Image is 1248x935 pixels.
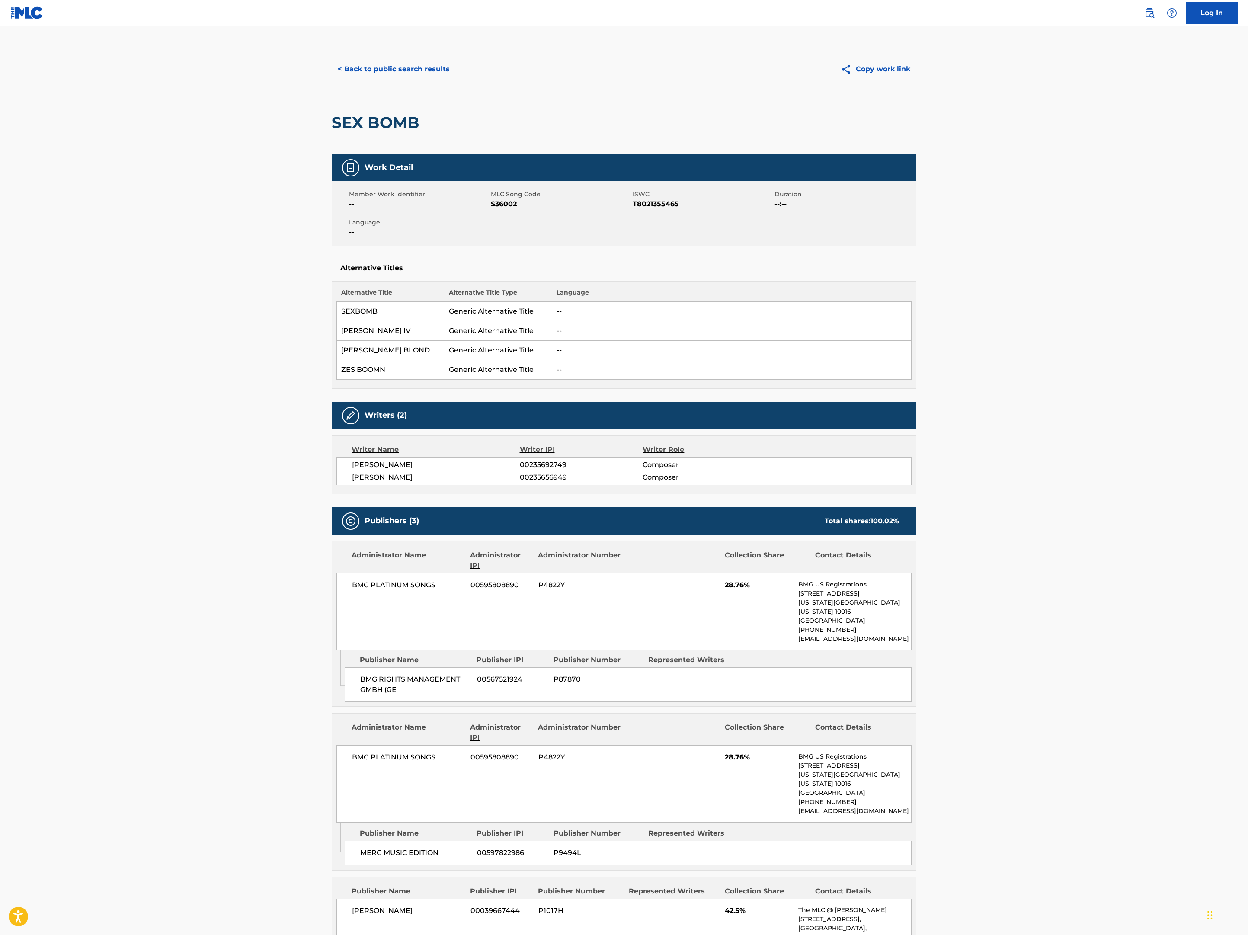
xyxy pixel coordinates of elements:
[349,199,489,209] span: --
[552,302,912,321] td: --
[337,341,445,360] td: [PERSON_NAME] BLOND
[349,190,489,199] span: Member Work Identifier
[774,199,914,209] span: --:--
[648,828,736,839] div: Represented Writers
[352,472,520,483] span: [PERSON_NAME]
[552,321,912,341] td: --
[725,722,809,743] div: Collection Share
[352,886,464,897] div: Publisher Name
[365,410,407,420] h5: Writers (2)
[643,460,755,470] span: Composer
[538,752,622,762] span: P4822Y
[470,550,531,571] div: Administrator IPI
[470,580,532,590] span: 00595808890
[445,288,552,302] th: Alternative Title Type
[477,828,547,839] div: Publisher IPI
[477,674,547,685] span: 00567521924
[360,655,470,665] div: Publisher Name
[445,302,552,321] td: Generic Alternative Title
[554,674,642,685] span: P87870
[445,321,552,341] td: Generic Alternative Title
[360,674,470,695] span: BMG RIGHTS MANAGEMENT GMBH (GE
[798,752,911,761] p: BMG US Registrations
[365,516,419,526] h5: Publishers (3)
[798,616,911,625] p: [GEOGRAPHIC_DATA]
[554,828,642,839] div: Publisher Number
[1144,8,1155,18] img: search
[629,886,718,897] div: Represented Writers
[352,906,464,916] span: [PERSON_NAME]
[798,634,911,644] p: [EMAIL_ADDRESS][DOMAIN_NAME]
[1141,4,1158,22] a: Public Search
[798,598,911,616] p: [US_STATE][GEOGRAPHIC_DATA][US_STATE] 10016
[725,550,809,571] div: Collection Share
[835,58,916,80] button: Copy work link
[643,472,755,483] span: Composer
[491,190,630,199] span: MLC Song Code
[725,906,792,916] span: 42.5%
[349,218,489,227] span: Language
[470,752,532,762] span: 00595808890
[337,360,445,380] td: ZES BOOMN
[815,722,899,743] div: Contact Details
[360,848,470,858] span: MERG MUSIC EDITION
[520,445,643,455] div: Writer IPI
[725,886,809,897] div: Collection Share
[470,722,531,743] div: Administrator IPI
[1207,902,1213,928] div: Drag
[1163,4,1181,22] div: Help
[643,445,755,455] div: Writer Role
[337,288,445,302] th: Alternative Title
[491,199,630,209] span: S36002
[445,341,552,360] td: Generic Alternative Title
[352,580,464,590] span: BMG PLATINUM SONGS
[538,906,622,916] span: P1017H
[815,550,899,571] div: Contact Details
[798,770,911,788] p: [US_STATE][GEOGRAPHIC_DATA][US_STATE] 10016
[1186,2,1238,24] a: Log In
[870,517,899,525] span: 100.02 %
[798,625,911,634] p: [PHONE_NUMBER]
[1205,893,1248,935] div: Chat Widget
[825,516,899,526] div: Total shares:
[337,321,445,341] td: [PERSON_NAME] IV
[346,163,356,173] img: Work Detail
[841,64,856,75] img: Copy work link
[520,472,643,483] span: 00235656949
[798,589,911,598] p: [STREET_ADDRESS]
[725,580,792,590] span: 28.76%
[815,886,899,897] div: Contact Details
[552,341,912,360] td: --
[360,828,470,839] div: Publisher Name
[477,655,547,665] div: Publisher IPI
[538,722,622,743] div: Administrator Number
[352,722,464,743] div: Administrator Name
[470,906,532,916] span: 00039667444
[445,360,552,380] td: Generic Alternative Title
[538,550,622,571] div: Administrator Number
[352,550,464,571] div: Administrator Name
[470,886,531,897] div: Publisher IPI
[337,302,445,321] td: SEXBOMB
[554,655,642,665] div: Publisher Number
[346,516,356,526] img: Publishers
[352,445,520,455] div: Writer Name
[798,915,911,924] p: [STREET_ADDRESS],
[365,163,413,173] h5: Work Detail
[633,199,772,209] span: T8021355465
[538,886,622,897] div: Publisher Number
[798,797,911,807] p: [PHONE_NUMBER]
[725,752,792,762] span: 28.76%
[798,807,911,816] p: [EMAIL_ADDRESS][DOMAIN_NAME]
[798,788,911,797] p: [GEOGRAPHIC_DATA]
[346,410,356,421] img: Writers
[352,752,464,762] span: BMG PLATINUM SONGS
[648,655,736,665] div: Represented Writers
[352,460,520,470] span: [PERSON_NAME]
[798,906,911,915] p: The MLC @ [PERSON_NAME]
[554,848,642,858] span: P9494L
[477,848,547,858] span: 00597822986
[798,761,911,770] p: [STREET_ADDRESS]
[538,580,622,590] span: P4822Y
[332,58,456,80] button: < Back to public search results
